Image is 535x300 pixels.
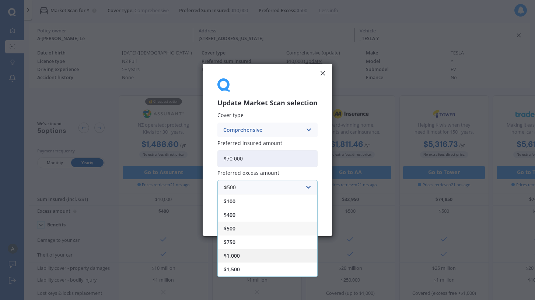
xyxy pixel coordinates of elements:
[224,254,240,259] span: $1,000
[217,170,279,177] span: Preferred excess amount
[217,99,318,107] h3: Update Market Scan selection
[224,226,235,232] span: $500
[224,199,235,204] span: $100
[224,240,235,245] span: $750
[223,126,302,134] div: Comprehensive
[224,267,240,272] span: $1,500
[217,112,244,119] span: Cover type
[217,140,282,147] span: Preferred insured amount
[224,213,235,218] span: $400
[217,150,318,167] input: Enter amount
